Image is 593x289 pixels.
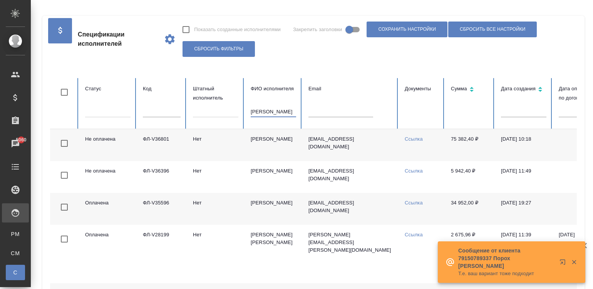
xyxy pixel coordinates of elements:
td: [PERSON_NAME] [245,161,302,193]
button: Открыть в новой вкладке [555,254,573,273]
div: Штатный исполнитель [193,84,238,103]
span: Toggle Row Selected [56,135,72,151]
span: PM [10,230,21,238]
a: CM [6,246,25,261]
div: Сортировка [501,84,546,95]
td: Нет [187,225,245,283]
button: Сохранить настройки [367,22,447,37]
td: [DATE] 19:27 [495,193,553,225]
td: [EMAIL_ADDRESS][DOMAIN_NAME] [302,161,399,193]
button: Закрыть [566,259,582,266]
td: Нет [187,129,245,161]
div: Код [143,84,181,93]
td: [EMAIL_ADDRESS][DOMAIN_NAME] [302,193,399,225]
td: ФЛ-V28199 [137,225,187,283]
td: Не оплачена [79,129,137,161]
td: [PERSON_NAME] [245,129,302,161]
span: Закрепить заголовки [293,26,342,33]
span: Спецификации исполнителей [78,30,157,48]
td: 75 382,40 ₽ [445,129,495,161]
a: Ссылка [405,136,423,142]
td: ФЛ-V35596 [137,193,187,225]
a: 5060 [2,134,29,153]
span: CM [10,249,21,257]
p: Сообщение от клиента 79150789337 Порох [PERSON_NAME] [458,247,554,270]
div: Email [308,84,392,93]
span: Сбросить все настройки [460,26,525,33]
a: Ссылка [405,168,423,174]
td: [DATE] 10:18 [495,129,553,161]
div: Сортировка [451,84,489,95]
td: [PERSON_NAME][EMAIL_ADDRESS][PERSON_NAME][DOMAIN_NAME] [302,225,399,283]
span: Toggle Row Selected [56,167,72,183]
span: С [10,269,21,276]
td: [EMAIL_ADDRESS][DOMAIN_NAME] [302,129,399,161]
td: [PERSON_NAME] [245,193,302,225]
a: Ссылка [405,232,423,238]
td: ФЛ-V36801 [137,129,187,161]
span: 5060 [11,136,31,144]
a: С [6,265,25,280]
td: 34 952,00 ₽ [445,193,495,225]
p: Т.е. ваш вариант тоже подходит [458,270,554,277]
td: [PERSON_NAME] [PERSON_NAME] [245,225,302,283]
span: Показать созданные исполнителями [194,26,281,33]
td: [DATE] 11:39 [495,225,553,283]
span: Сбросить фильтры [194,46,243,52]
td: 5 942,40 ₽ [445,161,495,193]
span: Сохранить настройки [378,26,436,33]
a: Ссылка [405,200,423,206]
td: 2 675,96 ₽ [445,225,495,283]
button: Сбросить все настройки [448,22,537,37]
td: Не оплачена [79,161,137,193]
td: Оплачена [79,193,137,225]
span: Toggle Row Selected [56,199,72,215]
td: Оплачена [79,225,137,283]
div: Статус [85,84,131,93]
span: Toggle Row Selected [56,231,72,247]
a: PM [6,226,25,242]
div: Документы [405,84,439,93]
div: ФИО исполнителя [251,84,296,93]
td: [DATE] 11:49 [495,161,553,193]
td: Нет [187,193,245,225]
button: Сбросить фильтры [183,41,255,57]
td: ФЛ-V36396 [137,161,187,193]
td: Нет [187,161,245,193]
